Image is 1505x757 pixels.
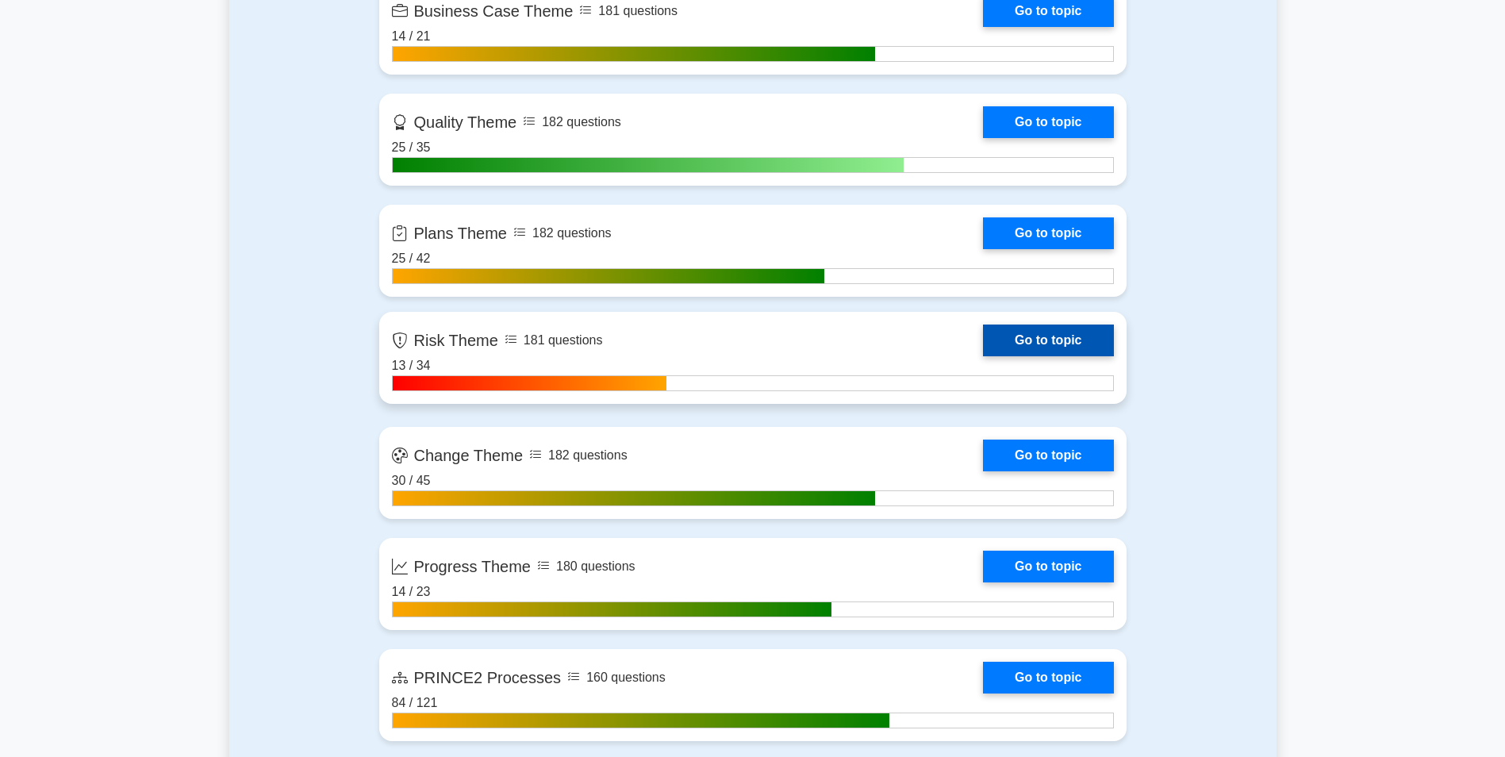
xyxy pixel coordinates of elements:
[983,217,1113,249] a: Go to topic
[983,662,1113,694] a: Go to topic
[983,551,1113,582] a: Go to topic
[983,440,1113,471] a: Go to topic
[983,106,1113,138] a: Go to topic
[983,325,1113,356] a: Go to topic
